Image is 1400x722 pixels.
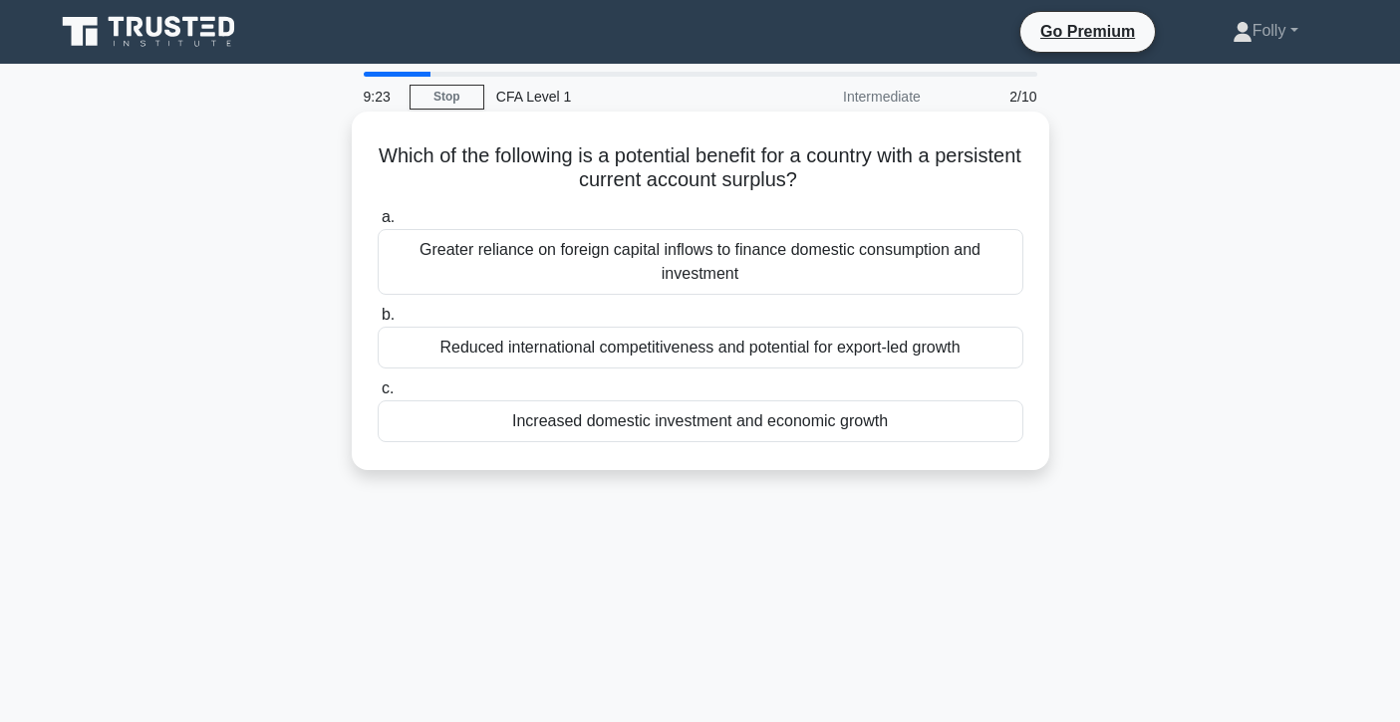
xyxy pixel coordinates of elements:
[1185,11,1346,51] a: Folly
[378,229,1023,295] div: Greater reliance on foreign capital inflows to finance domestic consumption and investment
[933,77,1049,117] div: 2/10
[382,306,395,323] span: b.
[378,400,1023,442] div: Increased domestic investment and economic growth
[382,208,395,225] span: a.
[378,327,1023,368] div: Reduced international competitiveness and potential for export-led growth
[352,77,410,117] div: 9:23
[758,77,933,117] div: Intermediate
[382,379,394,396] span: c.
[1028,19,1147,44] a: Go Premium
[376,143,1025,193] h5: Which of the following is a potential benefit for a country with a persistent current account sur...
[484,77,758,117] div: CFA Level 1
[410,85,484,110] a: Stop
